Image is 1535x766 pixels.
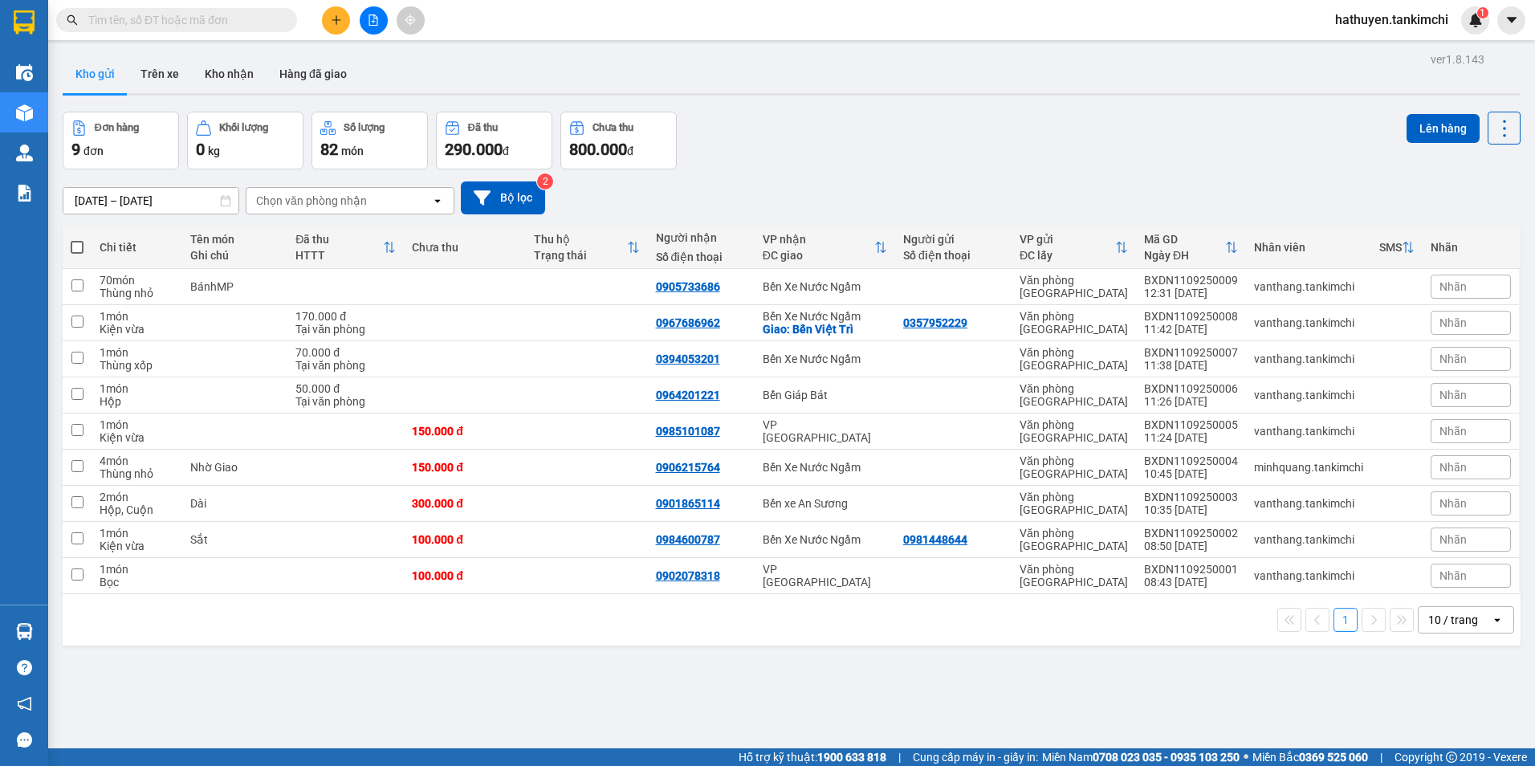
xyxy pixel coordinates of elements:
div: Tại văn phòng [295,359,396,372]
span: kg [208,145,220,157]
div: Kiện vừa [100,323,174,336]
div: 0967686962 [656,316,720,329]
span: đ [503,145,509,157]
img: warehouse-icon [16,623,33,640]
div: 08:43 [DATE] [1144,576,1238,589]
div: vanthang.tankimchi [1254,316,1363,329]
span: món [341,145,364,157]
div: Bến Xe Nước Ngầm [763,461,887,474]
div: Người nhận [656,231,747,244]
div: Văn phòng [GEOGRAPHIC_DATA] [1020,346,1128,372]
span: Nhãn [1439,533,1467,546]
div: 150.000 đ [412,461,518,474]
strong: 1900 633 818 [817,751,886,764]
span: 800.000 [569,140,627,159]
div: 100.000 đ [412,533,518,546]
svg: open [431,194,444,207]
div: 100.000 đ [412,569,518,582]
span: 0 [196,140,205,159]
div: Chưa thu [592,122,633,133]
div: 1 món [100,563,174,576]
div: 0906215764 [656,461,720,474]
div: 0905733686 [656,280,720,293]
div: Tại văn phòng [295,323,396,336]
img: warehouse-icon [16,64,33,81]
img: icon-new-feature [1468,13,1483,27]
span: Nhãn [1439,389,1467,401]
div: Hộp, Cuộn [100,503,174,516]
div: 70.000 đ [295,346,396,359]
strong: 0369 525 060 [1299,751,1368,764]
div: 50.000 đ [295,382,396,395]
span: plus [331,14,342,26]
div: HTTT [295,249,383,262]
input: Tìm tên, số ĐT hoặc mã đơn [88,11,278,29]
strong: 0708 023 035 - 0935 103 250 [1093,751,1240,764]
div: VP nhận [763,233,874,246]
div: 1 món [100,382,174,395]
div: Khối lượng [219,122,268,133]
div: Thùng nhỏ [100,287,174,299]
div: 11:38 [DATE] [1144,359,1238,372]
span: hathuyen.tankimchi [1322,10,1461,30]
span: Nhãn [1439,569,1467,582]
span: Miền Bắc [1252,748,1368,766]
button: 1 [1333,608,1358,632]
button: Bộ lọc [461,181,545,214]
span: caret-down [1504,13,1519,27]
button: Kho gửi [63,55,128,93]
div: ĐC lấy [1020,249,1115,262]
div: Chi tiết [100,241,174,254]
div: Nhờ Giao [190,461,279,474]
div: Bến Giáp Bát [763,389,887,401]
button: Lên hàng [1407,114,1480,143]
div: BXDN1109250007 [1144,346,1238,359]
span: search [67,14,78,26]
div: Bến xe An Sương [763,497,887,510]
div: Bến Xe Nước Ngầm [763,352,887,365]
div: Ngày ĐH [1144,249,1225,262]
div: Đơn hàng [95,122,139,133]
div: BXDN1109250003 [1144,491,1238,503]
div: 1 món [100,527,174,540]
th: Toggle SortBy [1371,226,1423,269]
button: Đơn hàng9đơn [63,112,179,169]
div: vanthang.tankimchi [1254,389,1363,401]
div: Chọn văn phòng nhận [256,193,367,209]
span: notification [17,696,32,711]
div: BXDN1109250005 [1144,418,1238,431]
span: | [898,748,901,766]
div: 10:35 [DATE] [1144,503,1238,516]
div: Bến Xe Nước Ngầm [763,280,887,293]
div: BXDN1109250009 [1144,274,1238,287]
div: Đã thu [295,233,383,246]
div: 11:42 [DATE] [1144,323,1238,336]
th: Toggle SortBy [287,226,404,269]
span: Hỗ trợ kỹ thuật: [739,748,886,766]
div: 10 / trang [1428,612,1478,628]
div: Kiện vừa [100,540,174,552]
th: Toggle SortBy [1012,226,1136,269]
div: Dài [190,497,279,510]
div: Hộp [100,395,174,408]
div: Sắt [190,533,279,546]
div: 0981448644 [903,533,967,546]
div: VP [GEOGRAPHIC_DATA] [763,563,887,589]
button: Khối lượng0kg [187,112,303,169]
div: Ghi chú [190,249,279,262]
div: 08:50 [DATE] [1144,540,1238,552]
div: Bọc [100,576,174,589]
div: Trạng thái [534,249,627,262]
div: Chưa thu [412,241,518,254]
div: 2 món [100,491,174,503]
div: Kiện vừa [100,431,174,444]
th: Toggle SortBy [526,226,648,269]
span: file-add [368,14,379,26]
div: vanthang.tankimchi [1254,425,1363,438]
button: Trên xe [128,55,192,93]
div: BXDN1109250004 [1144,454,1238,467]
div: Thùng xốp [100,359,174,372]
sup: 1 [1477,7,1488,18]
button: Đã thu290.000đ [436,112,552,169]
div: Thùng nhỏ [100,467,174,480]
